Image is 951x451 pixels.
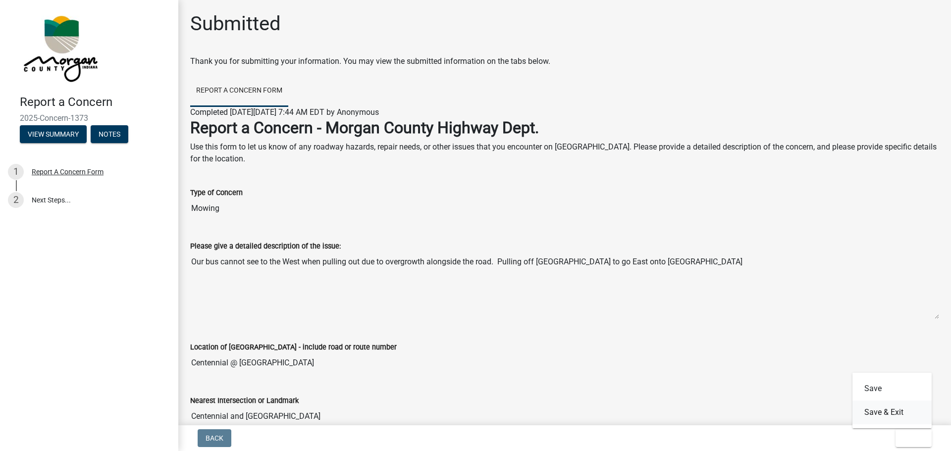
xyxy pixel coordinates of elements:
[190,55,939,67] div: Thank you for submitting your information. You may view the submitted information on the tabs below.
[20,131,87,139] wm-modal-confirm: Summary
[190,252,939,319] textarea: Our bus cannot see to the West when pulling out due to overgrowth alongside the road. Pulling off...
[190,141,939,165] p: Use this form to let us know of any roadway hazards, repair needs, or other issues that you encou...
[896,429,932,447] button: Exit
[91,125,128,143] button: Notes
[20,125,87,143] button: View Summary
[8,192,24,208] div: 2
[20,10,100,85] img: Morgan County, Indiana
[852,377,932,401] button: Save
[32,168,104,175] div: Report A Concern Form
[91,131,128,139] wm-modal-confirm: Notes
[190,75,288,107] a: Report A Concern Form
[190,12,281,36] h1: Submitted
[190,190,243,197] label: Type of Concern
[20,95,170,109] h4: Report a Concern
[190,398,299,404] label: Nearest Intersection or Landmark
[190,107,379,117] span: Completed [DATE][DATE] 7:44 AM EDT by Anonymous
[190,118,539,137] strong: Report a Concern - Morgan County Highway Dept.
[903,434,918,442] span: Exit
[852,373,932,428] div: Exit
[8,164,24,180] div: 1
[206,434,223,442] span: Back
[190,243,341,250] label: Please give a detailed description of the issue:
[852,401,932,424] button: Save & Exit
[20,113,158,123] span: 2025-Concern-1373
[190,344,397,351] label: Location of [GEOGRAPHIC_DATA] - include road or route number
[198,429,231,447] button: Back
